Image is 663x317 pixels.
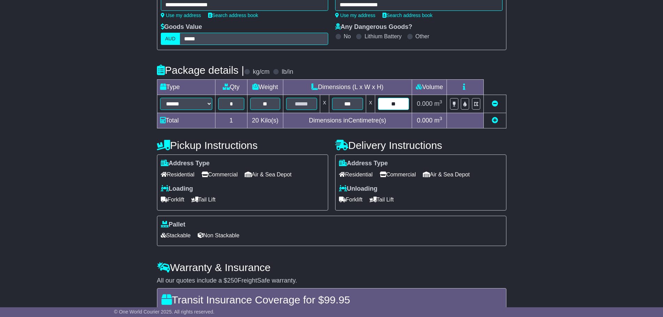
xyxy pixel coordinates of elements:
h4: Package details | [157,64,244,76]
label: Address Type [161,160,210,167]
label: Address Type [339,160,388,167]
label: Lithium Battery [364,33,402,40]
span: 20 [252,117,259,124]
a: Search address book [208,13,258,18]
span: Commercial [380,169,416,180]
label: Goods Value [161,23,202,31]
span: Tail Lift [191,194,216,205]
label: Unloading [339,185,378,193]
span: Residential [161,169,195,180]
a: Use my address [335,13,376,18]
label: Any Dangerous Goods? [335,23,412,31]
label: Loading [161,185,193,193]
label: Pallet [161,221,186,229]
span: Stackable [161,230,191,241]
span: m [434,100,442,107]
label: No [344,33,351,40]
span: Tail Lift [370,194,394,205]
td: x [320,95,329,113]
span: m [434,117,442,124]
a: Remove this item [492,100,498,107]
span: Forklift [339,194,363,205]
span: Non Stackable [198,230,239,241]
a: Use my address [161,13,201,18]
td: Weight [247,80,283,95]
span: 0.000 [417,117,433,124]
label: Other [416,33,429,40]
span: © One World Courier 2025. All rights reserved. [114,309,215,315]
span: 99.95 [324,294,350,306]
h4: Warranty & Insurance [157,262,506,273]
td: x [366,95,375,113]
a: Search address book [382,13,433,18]
td: 1 [215,113,247,128]
td: Kilo(s) [247,113,283,128]
a: Add new item [492,117,498,124]
td: Dimensions (L x W x H) [283,80,412,95]
span: Residential [339,169,373,180]
sup: 3 [440,116,442,121]
sup: 3 [440,99,442,104]
span: Forklift [161,194,184,205]
td: Volume [412,80,447,95]
span: 0.000 [417,100,433,107]
h4: Transit Insurance Coverage for $ [161,294,502,306]
td: Total [157,113,215,128]
span: Air & Sea Depot [245,169,292,180]
div: All our quotes include a $ FreightSafe warranty. [157,277,506,285]
span: 250 [227,277,238,284]
label: AUD [161,33,180,45]
span: Air & Sea Depot [423,169,470,180]
h4: Pickup Instructions [157,140,328,151]
td: Type [157,80,215,95]
td: Qty [215,80,247,95]
span: Commercial [202,169,238,180]
h4: Delivery Instructions [335,140,506,151]
label: kg/cm [253,68,269,76]
label: lb/in [282,68,293,76]
td: Dimensions in Centimetre(s) [283,113,412,128]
